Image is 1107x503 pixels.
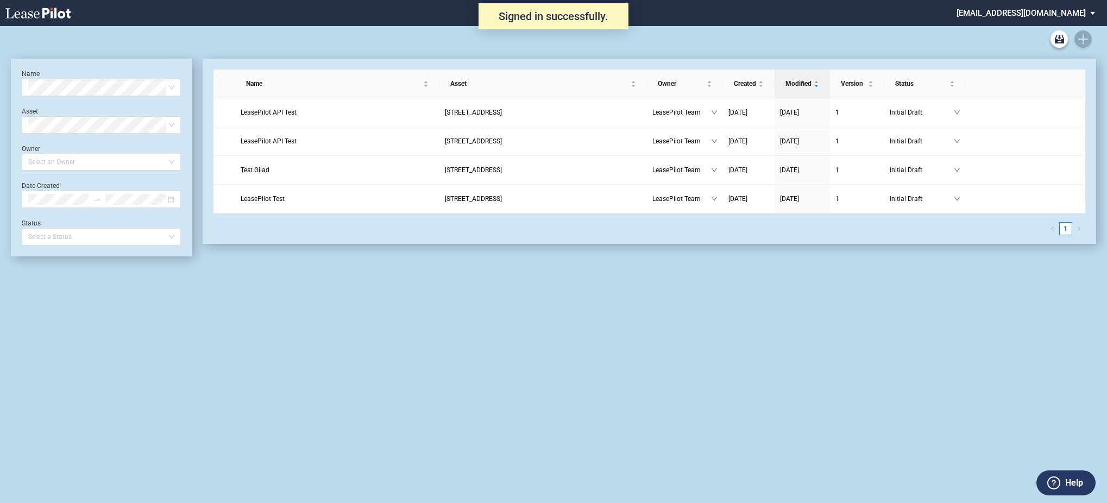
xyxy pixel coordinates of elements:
[1046,222,1059,235] button: left
[890,136,954,147] span: Initial Draft
[890,165,954,175] span: Initial Draft
[785,78,812,89] span: Modified
[780,166,799,174] span: [DATE]
[954,167,960,173] span: down
[895,78,947,89] span: Status
[1046,222,1059,235] li: Previous Page
[445,109,502,116] span: 109 State Street
[445,195,502,203] span: 109 State Street
[445,166,502,174] span: 109 State Street
[450,78,628,89] span: Asset
[241,193,434,204] a: LeasePilot Test
[241,109,297,116] span: LeasePilot API Test
[711,109,718,116] span: down
[780,107,825,118] a: [DATE]
[734,78,756,89] span: Created
[884,70,966,98] th: Status
[835,166,839,174] span: 1
[652,193,711,204] span: LeasePilot Team
[241,107,434,118] a: LeasePilot API Test
[728,136,769,147] a: [DATE]
[1050,226,1055,231] span: left
[1051,30,1068,48] a: Archive
[22,219,41,227] label: Status
[241,137,297,145] span: LeasePilot API Test
[835,137,839,145] span: 1
[835,195,839,203] span: 1
[841,78,866,89] span: Version
[652,165,711,175] span: LeasePilot Team
[241,165,434,175] a: Test Gilad
[728,109,747,116] span: [DATE]
[1036,470,1096,495] button: Help
[241,195,285,203] span: LeasePilot Test
[728,107,769,118] a: [DATE]
[830,70,884,98] th: Version
[22,182,60,190] label: Date Created
[652,107,711,118] span: LeasePilot Team
[835,136,879,147] a: 1
[1065,476,1083,490] label: Help
[93,196,101,203] span: to
[93,196,101,203] span: swap-right
[439,70,647,98] th: Asset
[835,109,839,116] span: 1
[835,165,879,175] a: 1
[246,78,421,89] span: Name
[445,136,641,147] a: [STREET_ADDRESS]
[445,165,641,175] a: [STREET_ADDRESS]
[780,193,825,204] a: [DATE]
[780,109,799,116] span: [DATE]
[1076,226,1081,231] span: right
[835,107,879,118] a: 1
[780,165,825,175] a: [DATE]
[241,136,434,147] a: LeasePilot API Test
[1060,223,1072,235] a: 1
[954,109,960,116] span: down
[22,145,40,153] label: Owner
[780,195,799,203] span: [DATE]
[1072,222,1085,235] button: right
[1059,222,1072,235] li: 1
[711,138,718,144] span: down
[479,3,628,29] div: Signed in successfully.
[711,167,718,173] span: down
[22,70,40,78] label: Name
[728,165,769,175] a: [DATE]
[728,166,747,174] span: [DATE]
[890,193,954,204] span: Initial Draft
[728,193,769,204] a: [DATE]
[954,196,960,202] span: down
[22,108,38,115] label: Asset
[445,107,641,118] a: [STREET_ADDRESS]
[445,193,641,204] a: [STREET_ADDRESS]
[723,70,775,98] th: Created
[728,195,747,203] span: [DATE]
[780,137,799,145] span: [DATE]
[658,78,705,89] span: Owner
[235,70,439,98] th: Name
[711,196,718,202] span: down
[835,193,879,204] a: 1
[445,137,502,145] span: 109 State Street
[652,136,711,147] span: LeasePilot Team
[890,107,954,118] span: Initial Draft
[1072,222,1085,235] li: Next Page
[728,137,747,145] span: [DATE]
[775,70,830,98] th: Modified
[647,70,723,98] th: Owner
[780,136,825,147] a: [DATE]
[241,166,269,174] span: Test Gilad
[954,138,960,144] span: down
